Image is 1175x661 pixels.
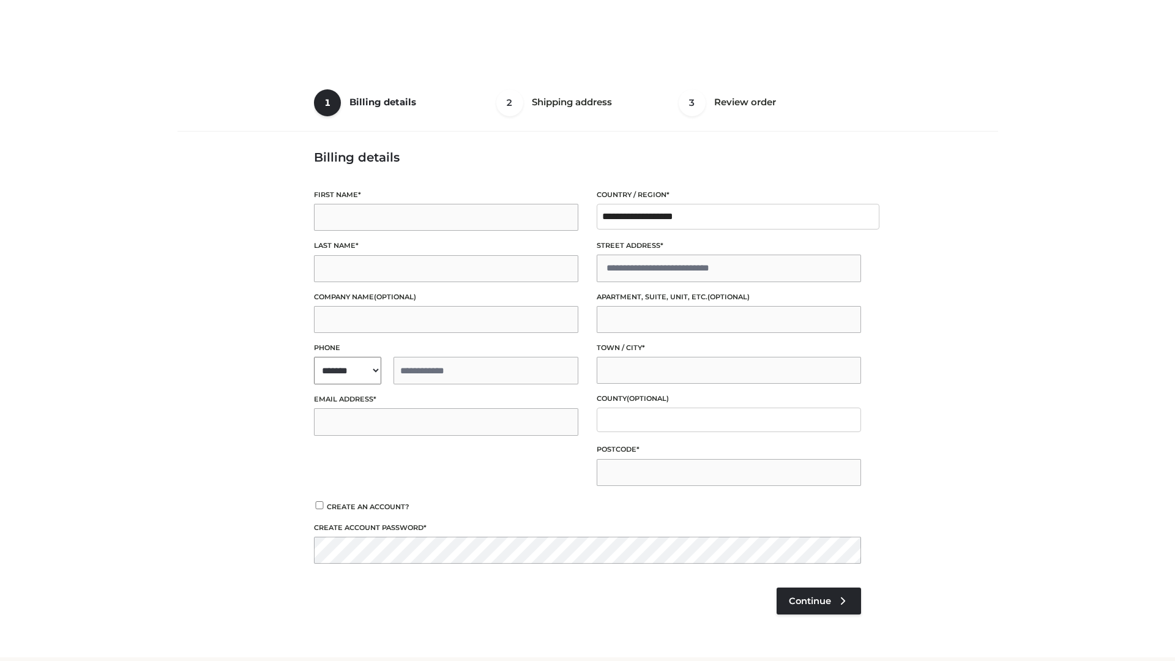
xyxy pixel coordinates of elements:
span: Billing details [349,96,416,108]
h3: Billing details [314,150,861,165]
label: County [597,393,861,405]
label: Street address [597,240,861,252]
span: 3 [679,89,706,116]
label: Last name [314,240,578,252]
span: (optional) [627,394,669,403]
label: Company name [314,291,578,303]
span: Review order [714,96,776,108]
label: Email address [314,394,578,405]
input: Create an account? [314,501,325,509]
a: Continue [777,588,861,614]
span: Create an account? [327,502,409,511]
span: Shipping address [532,96,612,108]
label: First name [314,189,578,201]
span: 2 [496,89,523,116]
label: Create account password [314,522,861,534]
span: 1 [314,89,341,116]
span: Continue [789,596,831,607]
span: (optional) [374,293,416,301]
label: Postcode [597,444,861,455]
label: Town / City [597,342,861,354]
label: Apartment, suite, unit, etc. [597,291,861,303]
label: Country / Region [597,189,861,201]
label: Phone [314,342,578,354]
span: (optional) [707,293,750,301]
